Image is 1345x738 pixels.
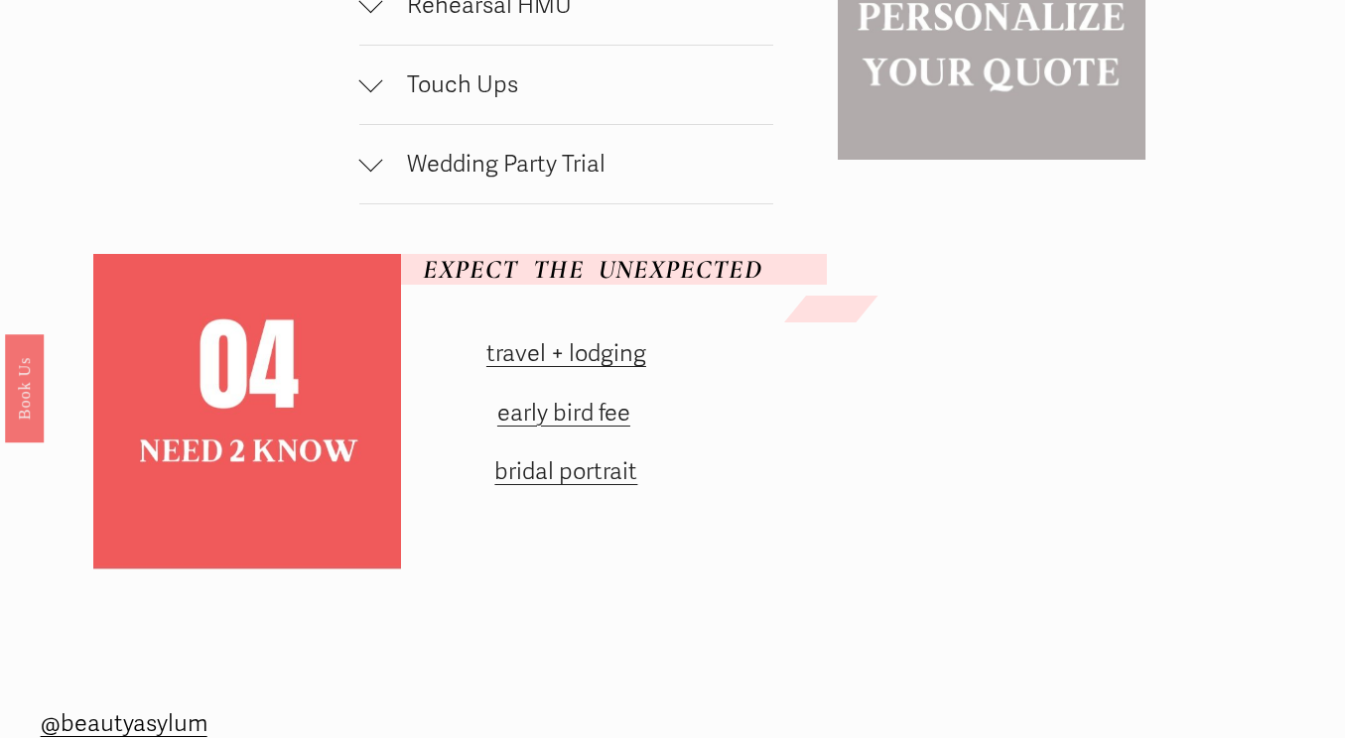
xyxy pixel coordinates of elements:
button: Wedding Party Trial [359,125,773,203]
a: travel + lodging [486,339,646,368]
a: bridal portrait [494,457,637,486]
a: early bird fee [497,399,630,428]
span: Wedding Party Trial [383,150,773,179]
button: Touch Ups [359,46,773,124]
a: Book Us [5,334,44,442]
span: Touch Ups [383,70,773,99]
em: EXPECT THE UNEXPECTED [423,253,762,286]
